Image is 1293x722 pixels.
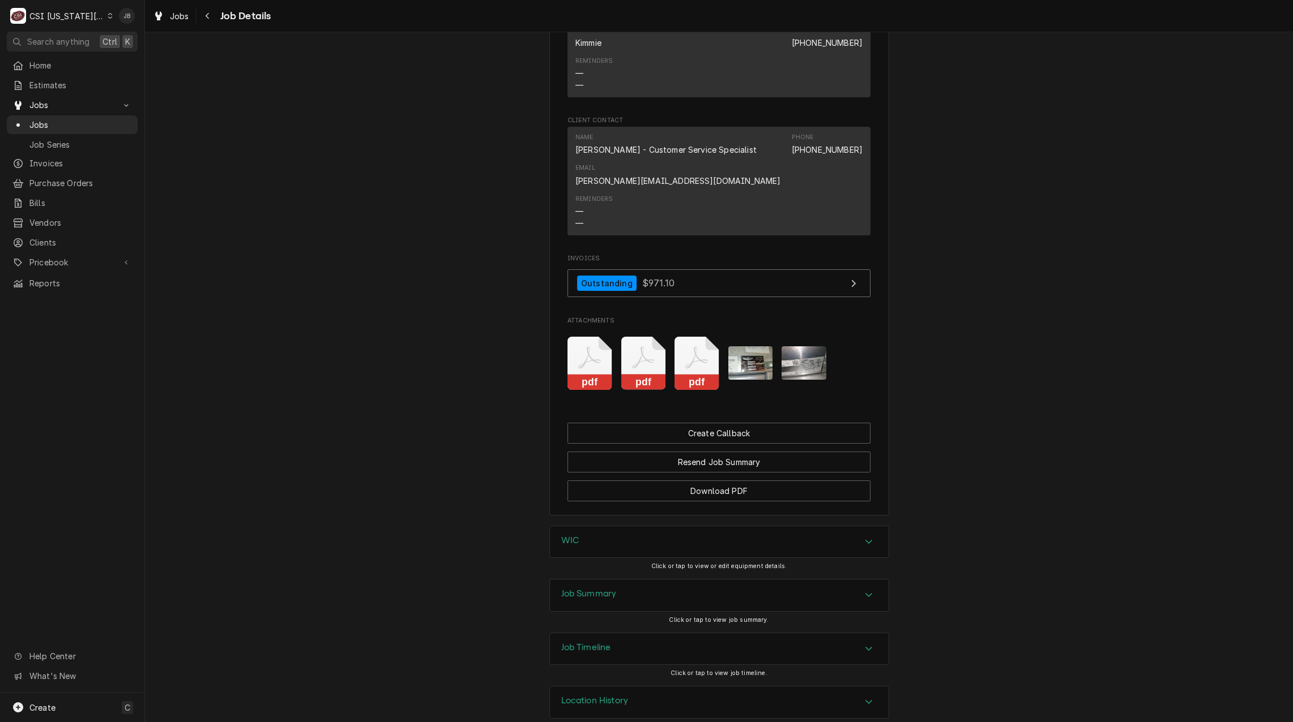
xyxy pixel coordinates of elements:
a: Job Series [7,135,138,154]
h3: Location History [561,695,629,706]
div: Phone [792,133,814,142]
div: Name [575,133,757,156]
button: Resend Job Summary [567,452,870,472]
button: Search anythingCtrlK [7,32,138,51]
span: Home [29,59,132,71]
div: Accordion Header [550,526,889,558]
div: Accordion Header [550,686,889,718]
a: Reports [7,274,138,293]
img: EOqzdw2ScygEf7sOsfpx [728,346,773,380]
a: Go to Jobs [7,96,138,114]
div: Client Contact [567,116,870,240]
span: Client Contact [567,116,870,125]
div: Location Contact [567,8,870,102]
div: Button Group Row [567,444,870,472]
div: Reminders [575,195,613,229]
div: Accordion Header [550,579,889,611]
span: Bills [29,197,132,209]
div: Contact [567,20,870,97]
button: pdf [675,337,719,390]
a: Purchase Orders [7,174,138,192]
button: Accordion Details Expand Trigger [550,526,889,558]
a: [PHONE_NUMBER] [792,145,863,154]
div: Button Group Row [567,423,870,444]
a: Clients [7,233,138,252]
span: C [125,702,130,714]
a: [PERSON_NAME][EMAIL_ADDRESS][DOMAIN_NAME] [575,176,781,186]
span: Vendors [29,217,132,229]
a: Invoices [7,154,138,173]
button: Create Callback [567,423,870,444]
span: Reports [29,277,132,289]
div: — [575,217,583,229]
div: Attachments [567,316,870,398]
img: MV93bGIdTxCEllkRNn34 [782,346,826,380]
div: Outstanding [577,276,637,291]
span: Clients [29,237,132,248]
a: Home [7,56,138,75]
a: View Invoice [567,269,870,297]
div: Phone [792,25,863,48]
h3: Job Timeline [561,642,611,653]
button: Navigate back [199,7,217,25]
span: $971.10 [642,277,675,289]
span: K [125,36,130,48]
div: Reminders [575,195,613,204]
span: What's New [29,670,131,682]
a: Jobs [7,115,138,134]
div: — [575,67,583,79]
span: Purchase Orders [29,177,132,189]
button: Accordion Details Expand Trigger [550,579,889,611]
button: Accordion Details Expand Trigger [550,686,889,718]
span: Jobs [29,119,132,131]
span: Jobs [29,99,115,111]
div: Name [575,133,594,142]
a: Bills [7,194,138,212]
a: Go to Pricebook [7,253,138,272]
div: Joshua Bennett's Avatar [119,8,135,24]
span: Pricebook [29,256,115,268]
div: [PERSON_NAME] - Customer Service Specialist [575,144,757,156]
span: Click or tap to view or edit equipment details. [651,562,787,570]
span: Invoices [567,254,870,263]
div: Phone [792,133,863,156]
div: Contact [567,127,870,235]
div: Location History [549,686,889,719]
div: Job Timeline [549,633,889,665]
div: Button Group Row [567,472,870,501]
div: Accordion Header [550,633,889,665]
span: Invoices [29,157,132,169]
button: pdf [567,337,612,390]
div: Button Group [567,423,870,501]
div: Invoices [567,254,870,303]
h3: Job Summary [561,588,617,599]
a: Go to What's New [7,667,138,685]
span: Attachments [567,316,870,325]
span: Jobs [170,10,189,22]
button: Download PDF [567,480,870,501]
h3: WIC [561,535,579,546]
a: Estimates [7,76,138,94]
div: CSI Kansas City's Avatar [10,8,26,24]
span: Job Series [29,139,132,151]
span: Help Center [29,650,131,662]
div: — [575,79,583,91]
div: — [575,205,583,217]
a: [PHONE_NUMBER] [792,38,863,48]
button: pdf [621,337,666,390]
div: Email [575,164,781,186]
div: Name [575,25,601,48]
div: CSI [US_STATE][GEOGRAPHIC_DATA] [29,10,104,22]
span: Click or tap to view job timeline. [671,669,767,677]
div: WIC [549,526,889,558]
div: JB [119,8,135,24]
div: Kimmie [575,37,601,49]
button: Accordion Details Expand Trigger [550,633,889,665]
a: Go to Help Center [7,647,138,665]
a: Jobs [148,7,194,25]
span: Create [29,703,56,712]
span: Job Details [217,8,271,24]
div: Job Summary [549,579,889,612]
div: Email [575,164,595,173]
span: Attachments [567,328,870,399]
